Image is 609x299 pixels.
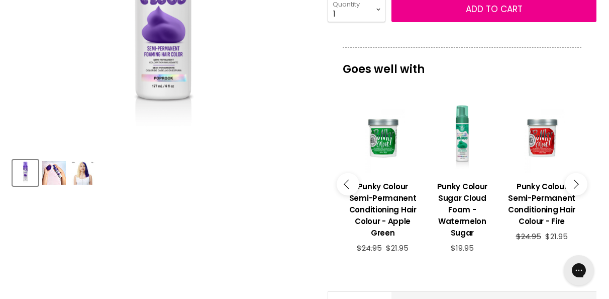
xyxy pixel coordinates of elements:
img: Punky Colour Sugar Cloud Foam - Poprock [71,161,94,185]
span: $19.95 [451,243,474,253]
img: Punky Colour Sugar Cloud Foam - Poprock [14,161,37,185]
span: Add to cart [466,3,523,15]
span: $24.95 [357,243,382,253]
span: $21.95 [386,243,409,253]
button: Punky Colour Sugar Cloud Foam - Poprock [70,160,95,186]
a: View product:Punky Colour Sugar Cloud Foam - Watermelon Sugar [428,173,497,244]
h3: Punky Colour Semi-Permanent Conditioning Hair Colour - Apple Green [348,181,418,239]
h3: Punky Colour Sugar Cloud Foam - Watermelon Sugar [428,181,497,239]
h3: Punky Colour Semi-Permanent Conditioning Hair Colour - Fire [507,181,576,227]
span: $21.95 [545,231,568,242]
button: Punky Colour Sugar Cloud Foam - Poprock [13,160,38,186]
div: Product thumbnails [11,157,315,186]
button: Punky Colour Sugar Cloud Foam - Poprock [41,160,67,186]
span: $24.95 [516,231,541,242]
a: View product:Punky Colour Semi-Permanent Conditioning Hair Colour - Apple Green [348,173,418,244]
iframe: Gorgias live chat messenger [559,252,599,289]
p: Goes well with [343,47,581,81]
a: View product:Punky Colour Semi-Permanent Conditioning Hair Colour - Fire [507,104,576,173]
img: Punky Colour Sugar Cloud Foam - Poprock [42,161,66,185]
a: View product:Punky Colour Semi-Permanent Conditioning Hair Colour - Fire [507,173,576,232]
